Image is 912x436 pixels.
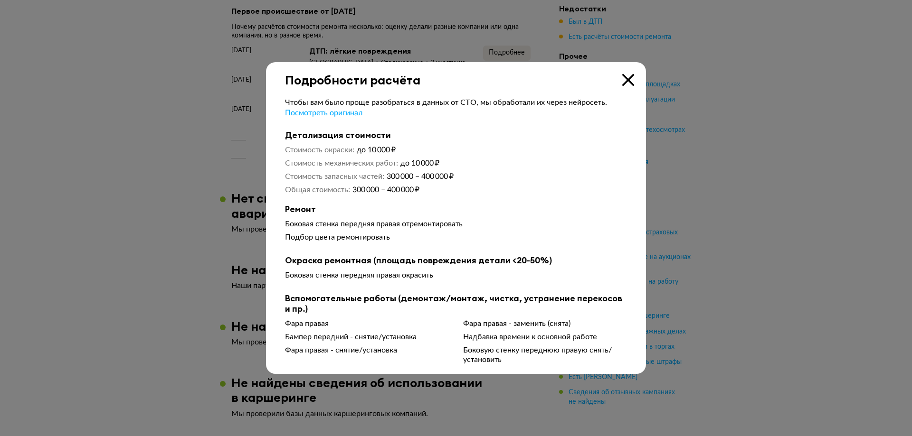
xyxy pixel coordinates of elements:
dt: Стоимость окраски [285,145,354,155]
dt: Стоимость механических работ [285,158,398,168]
span: 300 000 – 400 000 ₽ [352,186,419,194]
span: до 10 000 ₽ [400,159,439,167]
div: Подбор цвета ремонтировать [285,232,627,242]
div: Фара правая [285,319,449,328]
b: Вспомогательные работы (демонтаж/монтаж, чистка, устранение перекосов и пр.) [285,293,627,314]
dt: Стоимость запасных частей [285,172,384,181]
div: Бампер передний - снятие/установка [285,332,449,342]
div: Боковая стенка передняя правая окрасить [285,270,627,280]
div: Надбавка времени к основной работе [463,332,627,342]
b: Ремонт [285,204,627,214]
dt: Общая стоимость [285,185,350,195]
b: Детализация стоимости [285,130,627,140]
div: Фара правая - заменить (снята) [463,319,627,328]
div: Подробности расчёта [266,62,646,87]
span: до 10 000 ₽ [357,146,396,154]
span: Чтобы вам было проще разобраться в данных от СТО, мы обработали их через нейросеть. [285,99,607,106]
div: Фара правая - снятие/установка [285,345,449,355]
b: Окраска ремонтная (площадь повреждения детали <20-50%) [285,255,627,266]
span: 300 000 – 400 000 ₽ [387,173,454,180]
div: Боковую стенку переднюю правую снять/установить [463,345,627,364]
div: Боковая стенка передняя правая отремонтировать [285,219,627,229]
span: Посмотреть оригинал [285,109,362,117]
